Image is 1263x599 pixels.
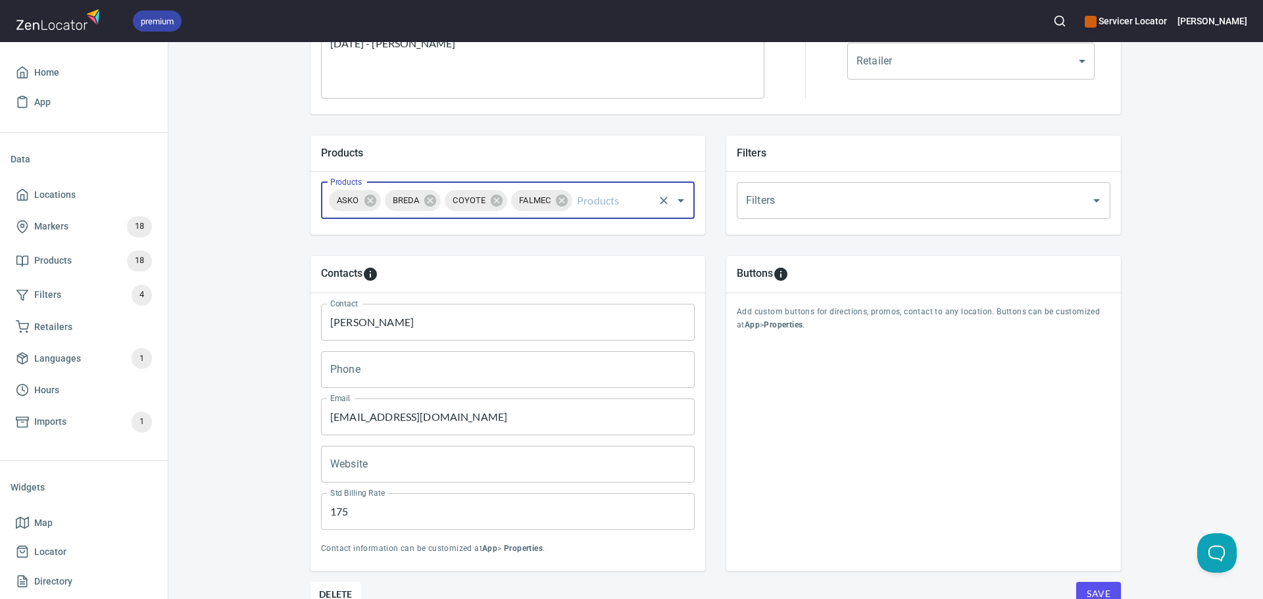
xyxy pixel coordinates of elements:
svg: To add custom buttons for locations, please go to Apps > Properties > Buttons. [773,266,789,282]
div: BREDA [385,190,441,211]
textarea: [DATE] - [PERSON_NAME] [330,37,755,87]
span: Products [34,252,72,269]
h6: Servicer Locator [1085,14,1166,28]
li: Widgets [11,471,157,503]
a: Locations [11,180,157,210]
a: Retailers [11,312,157,342]
span: Locator [34,544,66,560]
span: Locations [34,187,76,203]
span: Languages [34,350,81,367]
span: App [34,94,51,110]
h5: Buttons [737,266,773,282]
b: App [745,320,760,329]
button: color-CE600E [1085,16,1097,28]
div: ASKO [329,190,381,211]
a: Imports1 [11,405,157,439]
a: Hours [11,375,157,405]
p: Add custom buttons for directions, promos, contact to any location. Buttons can be customized at > . [737,306,1110,332]
span: ASKO [329,194,367,206]
div: COYOTE [445,190,507,211]
b: App [482,544,497,553]
a: Filters4 [11,278,157,312]
button: Open [1087,191,1106,210]
a: Markers18 [11,210,157,244]
button: [PERSON_NAME] [1177,7,1247,36]
span: Hours [34,382,59,398]
span: Filters [34,287,61,303]
img: zenlocator [16,5,104,34]
b: Properties [764,320,803,329]
a: App [11,87,157,117]
a: Map [11,508,157,538]
button: Clear [655,191,673,210]
span: 1 [132,351,152,366]
span: FALMEC [511,194,558,206]
h6: [PERSON_NAME] [1177,14,1247,28]
div: ​ [847,43,1095,80]
span: BREDA [385,194,428,206]
span: COYOTE [445,194,493,206]
div: Manage your apps [1085,7,1166,36]
input: Products [574,188,652,213]
span: Map [34,515,53,531]
span: 4 [132,287,152,302]
h5: Products [321,146,695,160]
span: 18 [127,219,152,234]
a: Home [11,58,157,87]
input: Filters [743,188,1068,213]
li: Data [11,143,157,175]
span: 18 [127,253,152,268]
a: Languages1 [11,341,157,375]
b: Properties [504,544,543,553]
span: premium [133,14,182,28]
span: Markers [34,218,68,235]
span: Directory [34,573,72,590]
svg: To add custom contact information for locations, please go to Apps > Properties > Contacts. [362,266,378,282]
a: Products18 [11,244,157,278]
a: Directory [11,567,157,596]
span: Imports [34,414,66,430]
iframe: Help Scout Beacon - Open [1197,533,1237,573]
button: Open [672,191,690,210]
span: Home [34,64,59,81]
p: Contact information can be customized at > . [321,542,695,556]
h5: Contacts [321,266,362,282]
button: Search [1045,7,1074,36]
h5: Filters [737,146,1110,160]
span: 1 [132,414,152,429]
div: FALMEC [511,190,572,211]
a: Locator [11,537,157,567]
span: Retailers [34,319,72,335]
div: premium [133,11,182,32]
